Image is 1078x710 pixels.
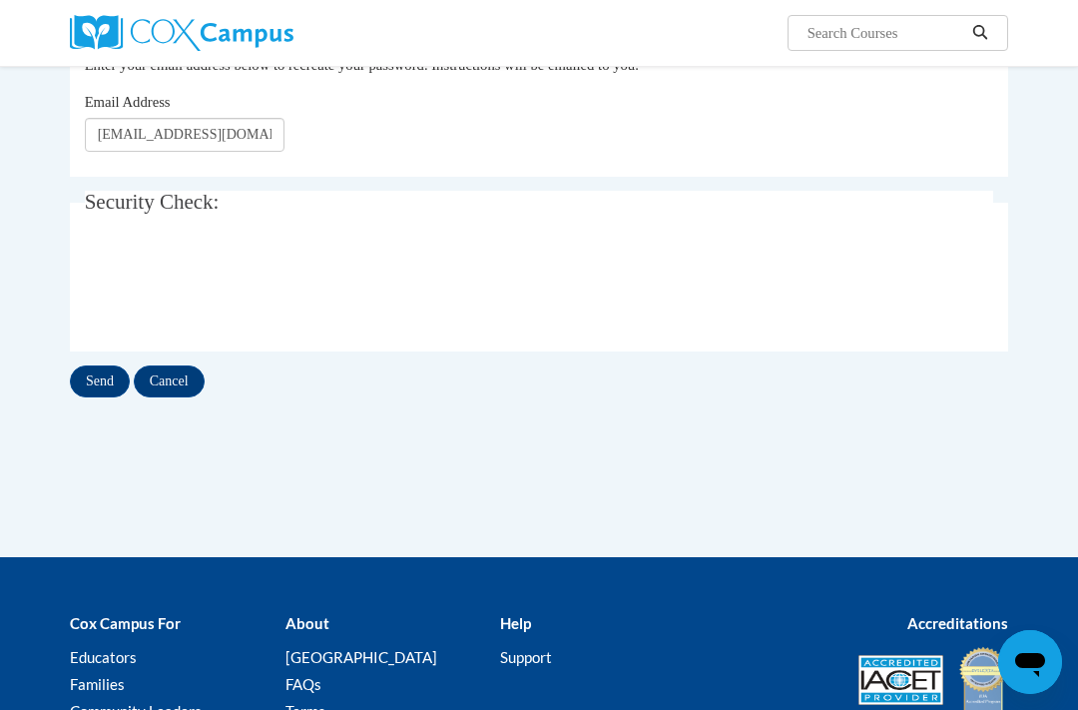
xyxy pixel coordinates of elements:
input: Send [70,365,130,397]
a: Families [70,675,125,693]
b: Help [500,614,531,632]
input: Cancel [134,365,205,397]
a: [GEOGRAPHIC_DATA] [285,648,437,666]
b: Accreditations [907,614,1008,632]
img: Cox Campus [70,15,293,51]
input: Email [85,118,284,152]
b: Cox Campus For [70,614,181,632]
a: Support [500,648,552,666]
iframe: Button to launch messaging window [998,630,1062,694]
img: Accredited IACET® Provider [858,655,943,705]
span: Email Address [85,94,171,110]
a: FAQs [285,675,321,693]
input: Search Courses [806,21,965,45]
button: Search [965,21,995,45]
span: Security Check: [85,190,220,214]
iframe: reCAPTCHA [85,249,388,327]
a: Educators [70,648,137,666]
a: Cox Campus [70,15,362,51]
b: About [285,614,329,632]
